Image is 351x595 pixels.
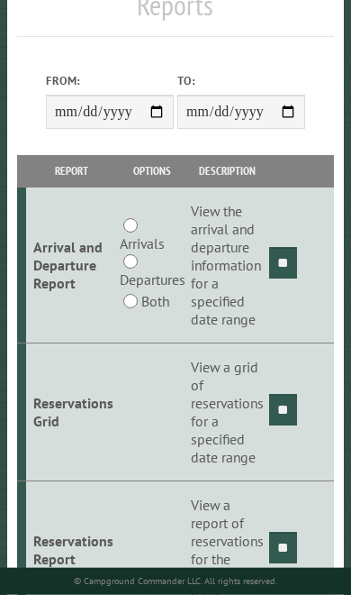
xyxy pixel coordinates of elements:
[26,155,116,187] th: Report
[188,155,266,187] th: Description
[46,72,174,89] label: From:
[26,343,116,481] td: Reservations Grid
[74,575,277,587] small: © Campground Commander LLC. All rights reserved.
[141,290,169,312] label: Both
[188,343,266,481] td: View a grid of reservations for a specified date range
[26,188,116,343] td: Arrival and Departure Report
[188,188,266,343] td: View the arrival and departure information for a specified date range
[120,269,185,290] label: Departures
[116,155,187,187] th: Options
[177,72,305,89] label: To:
[120,233,165,254] label: Arrivals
